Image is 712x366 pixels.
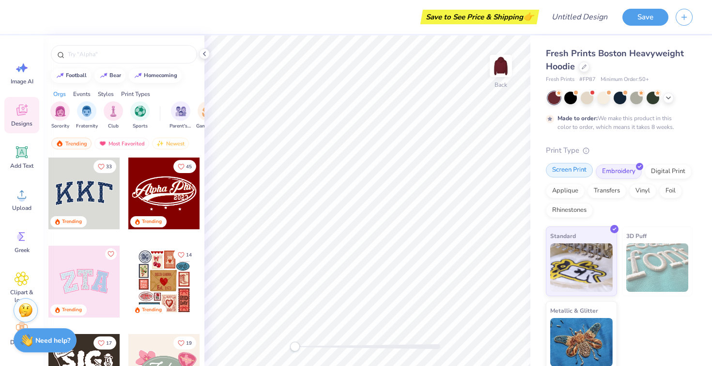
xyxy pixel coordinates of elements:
[10,162,33,170] span: Add Text
[62,306,82,314] div: Trending
[98,90,114,98] div: Styles
[135,106,146,117] img: Sports Image
[622,9,668,26] button: Save
[142,306,162,314] div: Trending
[423,10,537,24] div: Save to See Price & Shipping
[56,73,64,79] img: trend_line.gif
[170,101,192,130] div: filter for Parent's Weekend
[12,204,31,212] span: Upload
[11,120,32,127] span: Designs
[546,163,593,177] div: Screen Print
[81,106,92,117] img: Fraternity Image
[133,123,148,130] span: Sports
[15,246,30,254] span: Greek
[56,140,63,147] img: trending.gif
[67,49,191,59] input: Try "Alpha"
[10,338,33,346] span: Decorate
[108,123,119,130] span: Club
[596,164,642,179] div: Embroidery
[173,248,196,261] button: Like
[50,101,70,130] div: filter for Sorority
[544,7,615,27] input: Untitled Design
[626,231,647,241] span: 3D Puff
[579,76,596,84] span: # FP87
[196,101,218,130] div: filter for Game Day
[51,123,69,130] span: Sorority
[94,138,149,149] div: Most Favorited
[546,203,593,218] div: Rhinestones
[93,160,116,173] button: Like
[106,164,112,169] span: 33
[130,101,150,130] div: filter for Sports
[196,123,218,130] span: Game Day
[175,106,186,117] img: Parent's Weekend Image
[557,114,677,131] div: We make this product in this color to order, which means it takes 8 weeks.
[121,90,150,98] div: Print Types
[546,76,574,84] span: Fresh Prints
[601,76,649,84] span: Minimum Order: 50 +
[495,80,507,89] div: Back
[186,164,192,169] span: 45
[142,218,162,225] div: Trending
[94,68,125,83] button: bear
[523,11,534,22] span: 👉
[196,101,218,130] button: filter button
[550,305,598,316] span: Metallic & Glitter
[156,140,164,147] img: newest.gif
[76,123,98,130] span: Fraternity
[6,288,38,304] span: Clipart & logos
[546,48,684,72] span: Fresh Prints Boston Heavyweight Hoodie
[108,106,119,117] img: Club Image
[76,101,98,130] button: filter button
[290,342,300,351] div: Accessibility label
[173,336,196,350] button: Like
[557,114,598,122] strong: Made to order:
[130,101,150,130] button: filter button
[546,145,693,156] div: Print Type
[659,184,682,198] div: Foil
[53,90,66,98] div: Orgs
[202,106,213,117] img: Game Day Image
[152,138,189,149] div: Newest
[106,341,112,346] span: 17
[104,101,123,130] button: filter button
[170,101,192,130] button: filter button
[129,68,182,83] button: homecoming
[73,90,91,98] div: Events
[629,184,656,198] div: Vinyl
[186,253,192,257] span: 14
[76,101,98,130] div: filter for Fraternity
[93,336,116,350] button: Like
[51,138,92,149] div: Trending
[173,160,196,173] button: Like
[100,73,108,79] img: trend_line.gif
[170,123,192,130] span: Parent's Weekend
[588,184,626,198] div: Transfers
[186,341,192,346] span: 19
[11,78,33,85] span: Image AI
[645,164,692,179] div: Digital Print
[144,73,177,78] div: homecoming
[109,73,121,78] div: bear
[66,73,87,78] div: football
[50,101,70,130] button: filter button
[104,101,123,130] div: filter for Club
[105,248,117,260] button: Like
[62,218,82,225] div: Trending
[51,68,91,83] button: football
[491,56,511,76] img: Back
[546,184,585,198] div: Applique
[626,243,689,292] img: 3D Puff
[35,336,70,345] strong: Need help?
[550,231,576,241] span: Standard
[99,140,107,147] img: most_fav.gif
[550,243,613,292] img: Standard
[55,106,66,117] img: Sorority Image
[134,73,142,79] img: trend_line.gif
